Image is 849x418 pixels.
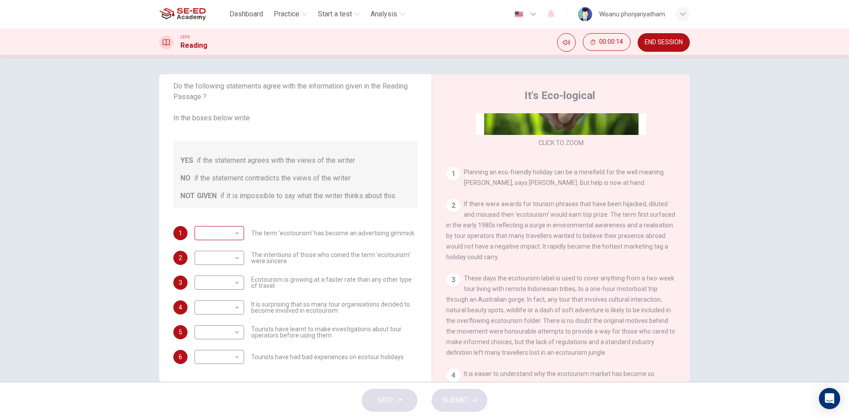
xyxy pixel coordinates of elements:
[229,9,263,19] span: Dashboard
[179,329,182,335] span: 5
[599,38,623,46] span: 00:00:14
[513,11,524,18] img: en
[446,275,675,356] span: These days the ecotourism label is used to cover anything from a two-week tour living with remote...
[645,39,683,46] span: END SESSION
[367,6,409,22] button: Analysis
[819,388,840,409] div: Open Intercom Messenger
[180,173,191,184] span: NO
[226,6,267,22] button: Dashboard
[251,326,417,338] span: Tourists have learnt to make investigations about tour operators before using them
[180,40,207,51] h1: Reading
[578,7,592,21] img: Profile picture
[180,191,217,201] span: NOT GIVEN
[173,81,417,123] span: Do the following statements agree with the information given in the Reading Passage ? In the boxe...
[524,88,595,103] h4: It's Eco-logical
[583,33,631,51] button: 00:00:14
[446,167,460,181] div: 1
[446,199,460,213] div: 2
[179,304,182,311] span: 4
[274,9,299,19] span: Practice
[179,230,182,236] span: 1
[251,276,417,289] span: Ecotourism is growing at a faster rate than any other type of travel
[159,5,206,23] img: SE-ED Academy logo
[446,273,460,287] div: 3
[270,6,311,22] button: Practice
[371,9,397,19] span: Analysis
[446,368,460,383] div: 4
[180,34,190,40] span: CEFR
[557,33,576,52] div: Mute
[159,5,226,23] a: SE-ED Academy logo
[583,33,631,52] div: Hide
[599,9,665,19] div: Wisanu phonjariyatham
[179,354,182,360] span: 6
[251,301,417,314] span: It is surprising that so many tour organisations decided to become involved in ecotourism
[251,354,404,360] span: Tourists have had bad experiences on ecotour holidays
[638,33,690,52] button: END SESSION
[446,200,675,261] span: If there were awards for tourism phrases that have been hijacked, diluted and misused then ‘ecoto...
[180,155,193,166] span: YES
[251,252,417,264] span: The intentions of those who coined the term 'ecotourism' were sincere
[314,6,363,22] button: Start a test
[318,9,352,19] span: Start a test
[194,173,351,184] span: if the statement contradicts the views of the writer
[220,191,395,201] span: if it is impossible to say what the writer thinks about this
[464,169,664,186] span: Planning an eco-friendly holiday can be a minefield for the well meaning [PERSON_NAME], says [PER...
[179,255,182,261] span: 2
[251,230,414,236] span: The term 'ecotourism' has become an advertising gimmick
[197,155,355,166] span: if the statement agrees with the views of the writer
[179,280,182,286] span: 3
